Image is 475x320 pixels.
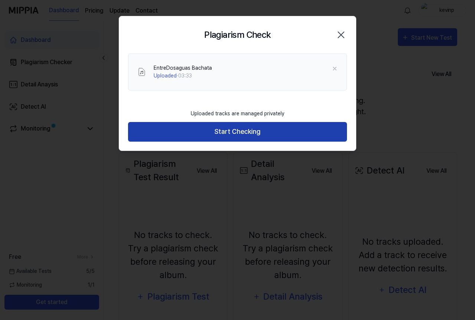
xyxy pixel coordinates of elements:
[154,72,212,80] div: · 03:33
[128,122,347,142] button: Start Checking
[186,105,289,122] div: Uploaded tracks are managed privately
[137,67,146,76] img: File Select
[204,28,271,42] h2: Plagiarism Check
[154,73,177,79] span: Uploaded
[154,64,212,72] div: EntreDosaguas Bachata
